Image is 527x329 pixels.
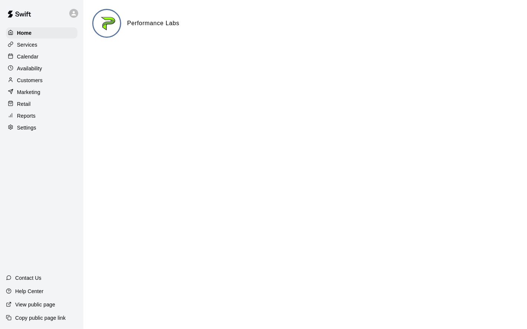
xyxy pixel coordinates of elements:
p: Services [17,41,37,48]
p: Reports [17,112,36,120]
p: Retail [17,100,31,108]
p: Customers [17,77,43,84]
a: Reports [6,110,77,121]
p: Contact Us [15,274,42,282]
a: Calendar [6,51,77,62]
p: View public page [15,301,55,308]
a: Customers [6,75,77,86]
p: Settings [17,124,36,131]
a: Home [6,27,77,38]
a: Settings [6,122,77,133]
p: Help Center [15,288,43,295]
a: Retail [6,98,77,110]
a: Availability [6,63,77,74]
p: Home [17,29,32,37]
h6: Performance Labs [127,19,179,28]
p: Calendar [17,53,39,60]
img: Performance Labs logo [93,10,121,38]
p: Availability [17,65,42,72]
a: Marketing [6,87,77,98]
a: Services [6,39,77,50]
p: Copy public page link [15,314,66,322]
p: Marketing [17,88,40,96]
